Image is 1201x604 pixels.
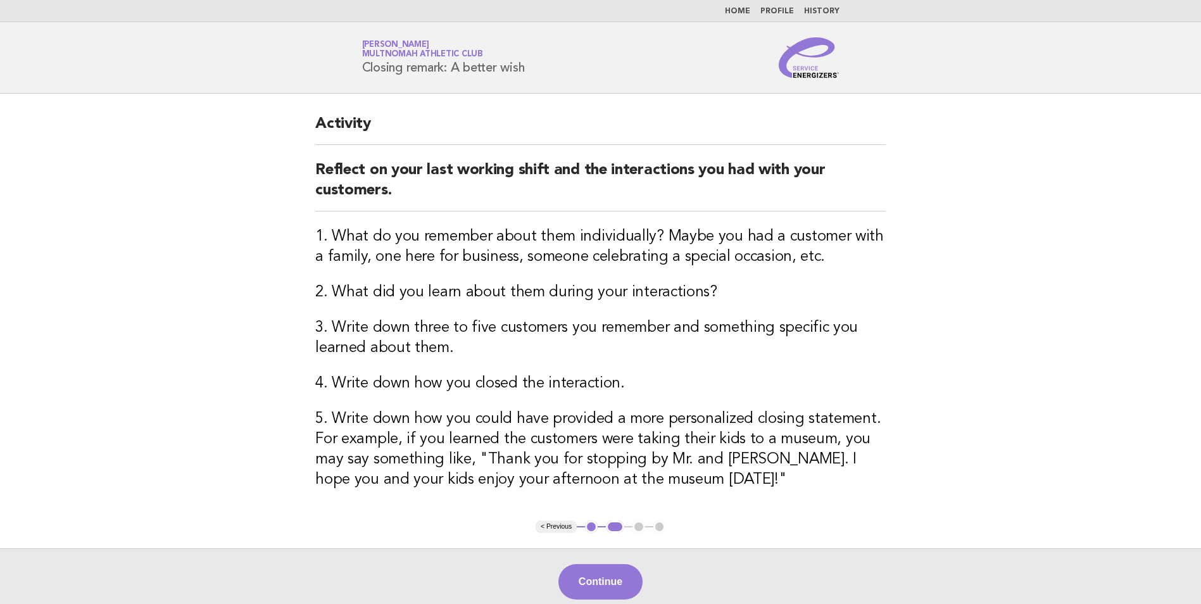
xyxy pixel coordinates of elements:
h3: 3. Write down three to five customers you remember and something specific you learned about them. [315,318,886,358]
span: Multnomah Athletic Club [362,51,483,59]
h3: 2. What did you learn about them during your interactions? [315,282,886,303]
h2: Activity [315,114,886,145]
h1: Closing remark: A better wish [362,41,525,74]
img: Service Energizers [779,37,839,78]
button: < Previous [536,520,577,533]
h3: 5. Write down how you could have provided a more personalized closing statement. For example, if ... [315,409,886,490]
button: Continue [558,564,643,600]
button: 1 [585,520,598,533]
a: History [804,8,839,15]
a: Home [725,8,750,15]
h2: Reflect on your last working shift and the interactions you had with your customers. [315,160,886,211]
a: Profile [760,8,794,15]
a: [PERSON_NAME]Multnomah Athletic Club [362,41,483,58]
button: 2 [606,520,624,533]
h3: 4. Write down how you closed the interaction. [315,374,886,394]
h3: 1. What do you remember about them individually? Maybe you had a customer with a family, one here... [315,227,886,267]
